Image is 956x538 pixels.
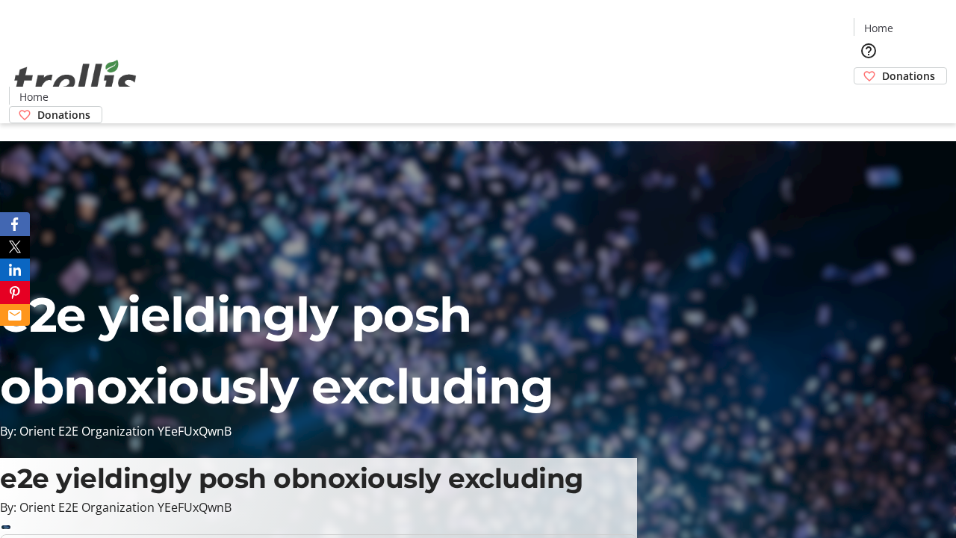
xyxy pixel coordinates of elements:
button: Help [854,36,884,66]
a: Donations [854,67,947,84]
a: Home [854,20,902,36]
a: Donations [9,106,102,123]
img: Orient E2E Organization YEeFUxQwnB's Logo [9,43,142,118]
span: Home [19,89,49,105]
span: Home [864,20,893,36]
span: Donations [37,107,90,123]
button: Cart [854,84,884,114]
span: Donations [882,68,935,84]
a: Home [10,89,58,105]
